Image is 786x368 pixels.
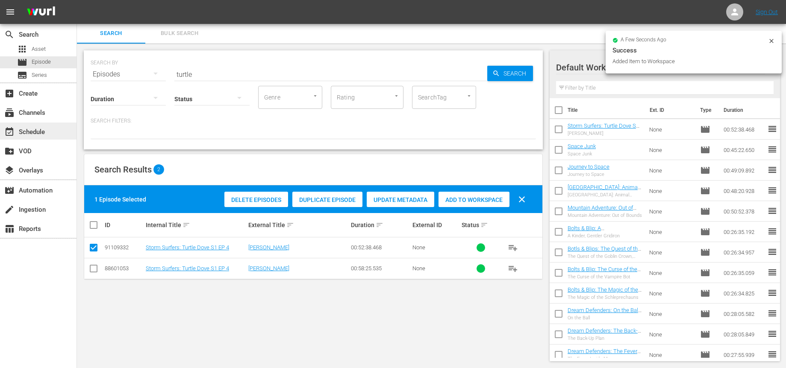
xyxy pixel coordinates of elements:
div: None [412,265,459,272]
div: Episodes [91,62,166,86]
div: Mountain Adventure: Out of Bounds [568,213,642,218]
span: clear [517,194,527,204]
span: Episode [700,165,710,175]
span: Episode [32,58,51,66]
span: Series [32,71,47,79]
span: Episode [700,350,710,360]
span: Create [4,88,15,99]
div: Default Workspace [556,55,765,79]
button: Delete Episodes [224,192,288,207]
span: reorder [767,349,777,359]
span: Episode [700,288,710,298]
div: Duration [351,220,410,230]
a: Bolts & Blip: A [PERSON_NAME], Gentler Gridiron It S1 Ep5 [568,225,629,244]
td: 00:27:55.939 [720,345,767,365]
td: 00:49:09.892 [720,160,767,181]
div: Added Item to Workspace [612,57,766,66]
span: Episode [700,186,710,196]
span: Episode [17,57,27,67]
div: Success [612,45,775,55]
div: ID [105,222,143,228]
th: Type [695,98,718,122]
a: Storm Surfers: Turtle Dove S1 EP 4 [568,123,639,135]
span: Overlays [4,165,15,175]
span: reorder [767,144,777,155]
span: reorder [767,308,777,318]
button: playlist_add [503,258,523,279]
td: None [646,222,697,242]
a: Storm Surfers: Turtle Dove S1 EP 4 [146,244,229,251]
th: Ext. ID [645,98,695,122]
button: Open [311,92,319,100]
a: Bolts & Blip: The Curse of the Vampire Bot S1 Ep7 [568,266,641,279]
span: VOD [4,146,15,156]
span: Episode [700,309,710,319]
span: reorder [767,267,777,277]
div: Internal Title [146,220,246,230]
a: Dream Defenders: The Back-Up Plan S1 EP7 [568,327,641,340]
a: Botls & Blips: The Quest of the Goblin Crown, Part III S1 Ep6 [568,245,641,258]
span: Search [500,66,533,81]
button: playlist_add [503,237,523,258]
td: 00:26:35.192 [720,222,767,242]
td: None [646,345,697,365]
td: None [646,263,697,283]
div: 91109332 [105,244,143,251]
td: 00:50:52.378 [720,201,767,222]
td: None [646,160,697,181]
div: None [412,244,459,251]
span: Episode [700,206,710,216]
div: [PERSON_NAME] [568,131,642,136]
div: [GEOGRAPHIC_DATA]: Animal Kingdom [568,192,642,198]
div: The Fever Inside Me [568,356,642,362]
span: Episode [700,329,710,339]
span: Series [17,70,27,80]
span: Delete Episodes [224,196,288,203]
span: Asset [32,45,46,53]
img: ans4CAIJ8jUAAAAAAAAAAAAAAAAAAAAAAAAgQb4GAAAAAAAAAAAAAAAAAAAAAAAAJMjXAAAAAAAAAAAAAAAAAAAAAAAAgAT5G... [21,2,62,22]
span: Reports [4,224,15,234]
div: A Kinder, Gentler Gridiron [568,233,642,239]
span: Ingestion [4,204,15,215]
a: [PERSON_NAME] [248,244,289,251]
td: 00:48:20.928 [720,181,767,201]
span: Episode [700,268,710,278]
div: The Curse of the Vampire Bot [568,274,642,280]
span: playlist_add [508,263,518,274]
td: None [646,304,697,324]
td: 00:28:05.849 [720,324,767,345]
button: Open [465,92,473,100]
a: Journey to Space [568,164,609,170]
span: Automation [4,185,15,196]
div: The Back-Up Plan [568,336,642,341]
td: 00:26:35.059 [720,263,767,283]
button: clear [512,189,532,210]
span: sort [286,221,294,229]
span: Duplicate Episode [292,196,362,203]
div: Journey to Space [568,172,609,177]
span: reorder [767,165,777,175]
span: Search Results [94,164,152,175]
span: Search [82,29,140,38]
button: Open [392,92,400,100]
div: Space Junk [568,151,596,157]
td: None [646,324,697,345]
th: Title [568,98,645,122]
button: Add to Workspace [439,192,509,207]
span: Update Metadata [367,196,434,203]
a: [GEOGRAPHIC_DATA]: Animal Kingdom [568,184,641,197]
a: [PERSON_NAME] [248,265,289,272]
span: Episode [700,145,710,155]
td: None [646,242,697,263]
span: reorder [767,226,777,237]
div: The Magic of the Schleprechauns [568,295,642,300]
span: reorder [767,124,777,134]
div: On the Ball [568,315,642,321]
th: Duration [718,98,770,122]
a: Storm Surfers: Turtle Dove S1 EP 4 [146,265,229,272]
td: 00:45:22.650 [720,140,767,160]
span: Episode [700,227,710,237]
div: 88601053 [105,265,143,272]
div: Status [462,220,500,230]
div: 1 Episode Selected [94,195,146,204]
